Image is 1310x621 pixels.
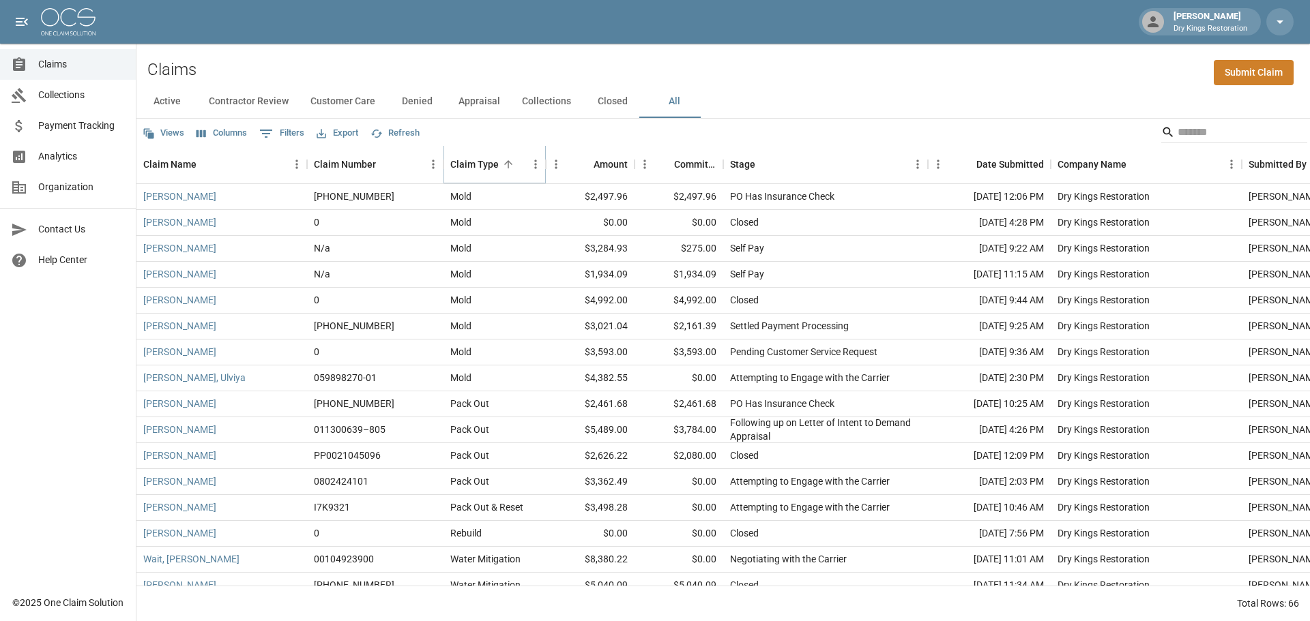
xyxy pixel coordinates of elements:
[730,449,759,462] div: Closed
[314,241,330,255] div: N/a
[450,500,523,514] div: Pack Out & Reset
[635,288,723,314] div: $4,992.00
[136,145,307,183] div: Claim Name
[499,155,518,174] button: Sort
[635,443,723,469] div: $2,080.00
[450,190,471,203] div: Mold
[928,521,1051,547] div: [DATE] 7:56 PM
[730,371,890,384] div: Attempting to Engage with the Carrier
[314,293,319,307] div: 0
[546,469,635,495] div: $3,362.49
[1058,215,1150,229] div: Dry Kings Restoration
[143,552,239,566] a: Wait, [PERSON_NAME]
[546,184,635,210] div: $2,497.96
[41,8,96,35] img: ocs-logo-white-transparent.png
[143,423,216,436] a: [PERSON_NAME]
[635,573,723,599] div: $5,040.09
[307,145,443,183] div: Claim Number
[314,215,319,229] div: 0
[730,552,847,566] div: Negotiating with the Carrier
[546,145,635,183] div: Amount
[450,578,521,592] div: Water Mitigation
[1126,155,1146,174] button: Sort
[300,85,386,118] button: Customer Care
[928,339,1051,365] div: [DATE] 9:36 AM
[38,88,125,102] span: Collections
[546,339,635,365] div: $3,593.00
[450,267,471,281] div: Mold
[730,345,877,359] div: Pending Customer Service Request
[655,155,674,174] button: Sort
[546,417,635,443] div: $5,489.00
[143,345,216,359] a: [PERSON_NAME]
[928,391,1051,417] div: [DATE] 10:25 AM
[450,241,471,255] div: Mold
[1168,10,1253,34] div: [PERSON_NAME]
[450,319,471,333] div: Mold
[730,293,759,307] div: Closed
[450,145,499,183] div: Claim Type
[386,85,448,118] button: Denied
[1221,154,1242,175] button: Menu
[928,443,1051,469] div: [DATE] 12:09 PM
[635,154,655,175] button: Menu
[546,154,566,175] button: Menu
[1058,345,1150,359] div: Dry Kings Restoration
[1058,319,1150,333] div: Dry Kings Restoration
[635,145,723,183] div: Committed Amount
[1058,500,1150,514] div: Dry Kings Restoration
[314,526,319,540] div: 0
[546,547,635,573] div: $8,380.22
[1058,145,1126,183] div: Company Name
[313,123,362,144] button: Export
[1058,190,1150,203] div: Dry Kings Restoration
[136,85,1310,118] div: dynamic tabs
[38,180,125,194] span: Organization
[730,267,764,281] div: Self Pay
[8,8,35,35] button: open drawer
[546,210,635,236] div: $0.00
[546,573,635,599] div: $5,040.09
[643,85,705,118] button: All
[314,449,381,462] div: PP0021045096
[635,210,723,236] div: $0.00
[450,449,489,462] div: Pack Out
[1058,449,1150,462] div: Dry Kings Restoration
[314,319,394,333] div: 1006-30-9191
[730,190,834,203] div: PO Has Insurance Check
[635,417,723,443] div: $3,784.00
[450,397,489,410] div: Pack Out
[1058,293,1150,307] div: Dry Kings Restoration
[511,85,582,118] button: Collections
[928,154,948,175] button: Menu
[143,241,216,255] a: [PERSON_NAME]
[314,267,330,281] div: N/a
[314,145,376,183] div: Claim Number
[730,500,890,514] div: Attempting to Engage with the Carrier
[143,526,216,540] a: [PERSON_NAME]
[635,262,723,288] div: $1,934.09
[546,443,635,469] div: $2,626.22
[546,288,635,314] div: $4,992.00
[450,215,471,229] div: Mold
[928,262,1051,288] div: [DATE] 11:15 AM
[928,469,1051,495] div: [DATE] 2:03 PM
[928,495,1051,521] div: [DATE] 10:46 AM
[928,365,1051,391] div: [DATE] 2:30 PM
[314,190,394,203] div: 1006-26-7316
[38,119,125,133] span: Payment Tracking
[143,215,216,229] a: [PERSON_NAME]
[314,345,319,359] div: 0
[546,391,635,417] div: $2,461.68
[443,145,546,183] div: Claim Type
[1161,121,1307,146] div: Search
[139,123,188,144] button: Views
[287,154,307,175] button: Menu
[1237,596,1299,610] div: Total Rows: 66
[582,85,643,118] button: Closed
[1058,267,1150,281] div: Dry Kings Restoration
[1249,145,1307,183] div: Submitted By
[450,552,521,566] div: Water Mitigation
[928,288,1051,314] div: [DATE] 9:44 AM
[635,521,723,547] div: $0.00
